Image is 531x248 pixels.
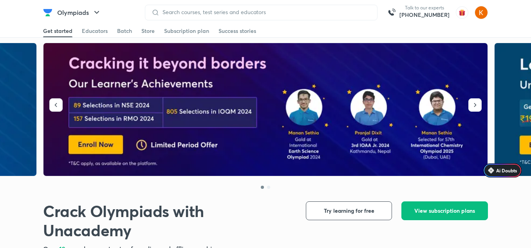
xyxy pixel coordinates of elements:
[399,5,450,11] p: Talk to our experts
[384,5,399,20] img: call-us
[43,8,52,17] img: Company Logo
[159,9,371,15] input: Search courses, test series and educators
[399,11,450,19] a: [PHONE_NUMBER]
[414,207,475,215] span: View subscription plans
[164,27,209,35] div: Subscription plan
[43,27,72,35] div: Get started
[82,27,108,35] div: Educators
[117,27,132,35] div: Batch
[141,27,155,35] div: Store
[496,167,517,174] span: Ai Doubts
[52,5,106,20] button: Olympiads
[43,201,293,240] h1: Crack Olympiads with Unacademy
[43,25,72,37] a: Get started
[324,207,374,215] span: Try learning for free
[82,25,108,37] a: Educators
[456,6,468,19] img: avatar
[306,201,392,220] button: Try learning for free
[117,25,132,37] a: Batch
[483,163,522,177] a: Ai Doubts
[219,25,256,37] a: Success stories
[164,25,209,37] a: Subscription plan
[475,6,488,19] img: Khus pancholi
[401,201,488,220] button: View subscription plans
[141,25,155,37] a: Store
[488,167,494,174] img: Icon
[219,27,256,35] div: Success stories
